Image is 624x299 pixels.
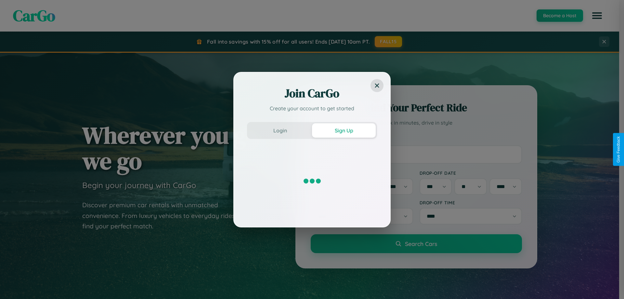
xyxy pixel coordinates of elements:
h2: Join CarGo [247,86,377,101]
p: Create your account to get started [247,104,377,112]
iframe: Intercom live chat [6,277,22,292]
div: Give Feedback [616,136,621,163]
button: Login [248,123,312,138]
button: Sign Up [312,123,376,138]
